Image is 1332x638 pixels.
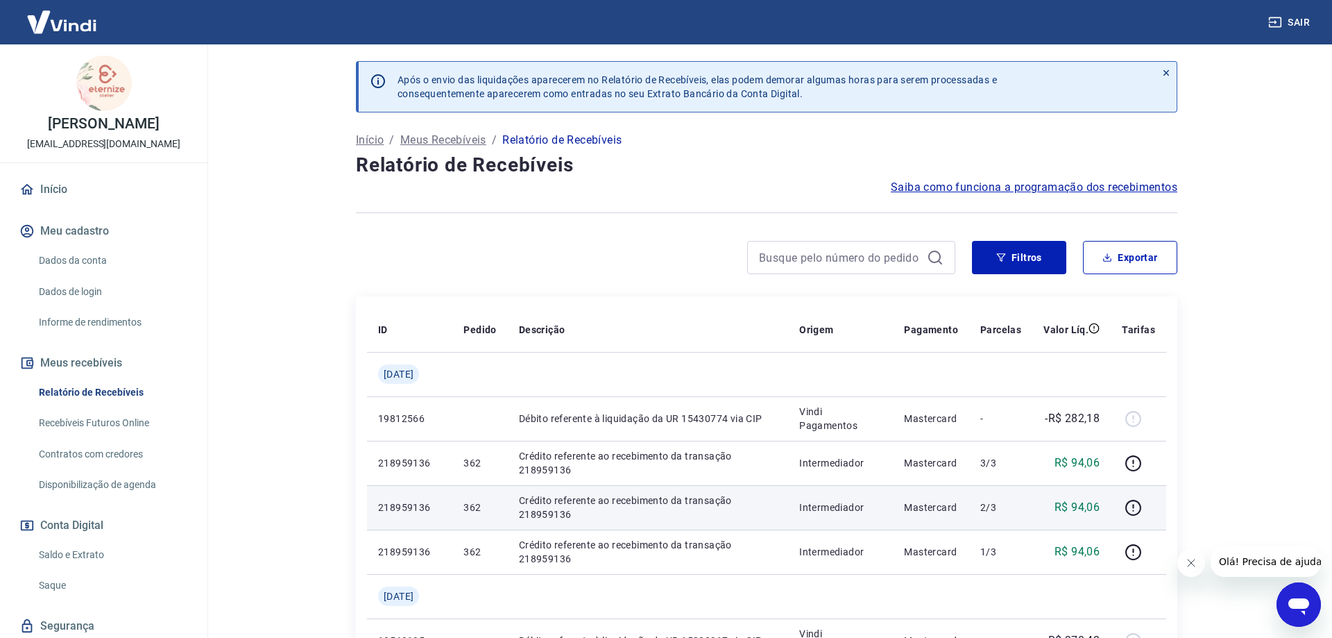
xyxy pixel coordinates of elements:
p: 362 [463,501,496,514]
img: Vindi [17,1,107,43]
span: Olá! Precisa de ajuda? [8,10,117,21]
a: Meus Recebíveis [400,132,486,149]
span: [DATE] [384,367,413,381]
p: Crédito referente ao recebimento da transação 218959136 [519,449,777,477]
p: Débito referente à liquidação da UR 15430774 via CIP [519,412,777,426]
img: b46b9800-ec16-4d4a-8cf0-67adb69755a8.jpeg [76,56,132,111]
p: R$ 94,06 [1054,455,1100,471]
p: 218959136 [378,456,441,470]
a: Início [17,174,191,205]
h4: Relatório de Recebíveis [356,151,1177,179]
p: Valor Líq. [1043,323,1088,337]
button: Exportar [1083,241,1177,274]
p: [PERSON_NAME] [48,117,159,131]
iframe: Fechar mensagem [1177,549,1205,577]
p: Mastercard [904,501,958,514]
iframe: Botão para abrir a janela de mensagens [1276,582,1321,627]
p: 3/3 [980,456,1021,470]
p: Vindi Pagamentos [799,405,882,433]
a: Dados de login [33,278,191,306]
a: Saiba como funciona a programação dos recebimentos [891,179,1177,196]
p: Mastercard [904,456,958,470]
a: Informe de rendimentos [33,308,191,337]
a: Dados da conta [33,246,191,275]
button: Meus recebíveis [17,348,191,378]
a: Disponibilização de agenda [33,471,191,499]
p: 362 [463,545,496,559]
a: Recebíveis Futuros Online [33,409,191,437]
p: Mastercard [904,412,958,426]
button: Meu cadastro [17,216,191,246]
input: Busque pelo número do pedido [759,247,921,268]
p: Pagamento [904,323,958,337]
p: Crédito referente ao recebimento da transação 218959136 [519,494,777,521]
p: Descrição [519,323,565,337]
p: Parcelas [980,323,1021,337]
a: Relatório de Recebíveis [33,378,191,407]
p: -R$ 282,18 [1045,410,1100,427]
p: Após o envio das liquidações aparecerem no Relatório de Recebíveis, elas podem demorar algumas ho... [398,73,997,101]
p: Pedido [463,323,496,337]
a: Contratos com credores [33,440,191,469]
a: Saldo e Extrato [33,541,191,569]
p: Intermediador [799,501,882,514]
p: R$ 94,06 [1054,544,1100,560]
p: Origem [799,323,833,337]
p: Crédito referente ao recebimento da transação 218959136 [519,538,777,566]
p: R$ 94,06 [1054,499,1100,516]
button: Filtros [972,241,1066,274]
p: / [492,132,497,149]
p: 2/3 [980,501,1021,514]
p: Intermediador [799,545,882,559]
iframe: Mensagem da empresa [1211,546,1321,577]
button: Conta Digital [17,510,191,541]
p: 218959136 [378,545,441,559]
span: [DATE] [384,589,413,603]
a: Saque [33,571,191,600]
p: 362 [463,456,496,470]
p: Relatório de Recebíveis [502,132,622,149]
p: Tarifas [1122,323,1155,337]
p: [EMAIL_ADDRESS][DOMAIN_NAME] [27,137,180,151]
p: 218959136 [378,501,441,514]
button: Sair [1265,10,1315,35]
a: Início [356,132,384,149]
p: Intermediador [799,456,882,470]
p: Mastercard [904,545,958,559]
p: / [389,132,394,149]
p: 1/3 [980,545,1021,559]
p: 19812566 [378,412,441,426]
p: ID [378,323,388,337]
p: - [980,412,1021,426]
